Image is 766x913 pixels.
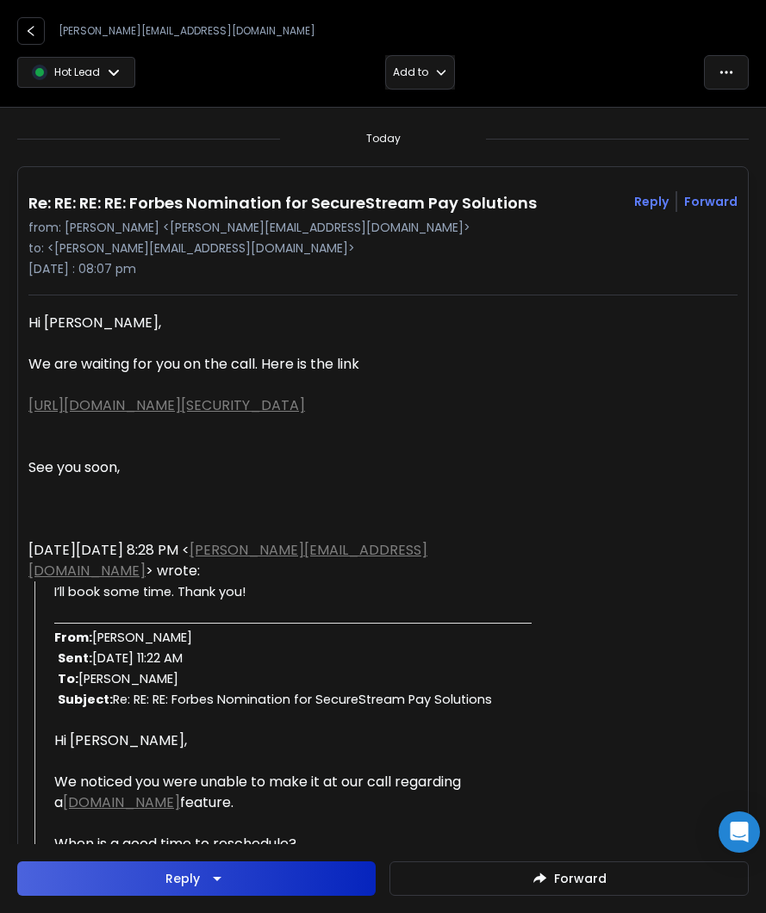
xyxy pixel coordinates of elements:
[58,649,92,667] strong: Sent:
[28,395,305,415] a: [URL][DOMAIN_NAME][SECURITY_DATA]
[63,792,180,812] a: [DOMAIN_NAME]
[28,540,427,581] a: [PERSON_NAME][EMAIL_ADDRESS][DOMAIN_NAME]
[389,861,749,896] button: Forward
[17,861,376,896] button: Reply
[28,540,532,581] div: [DATE][DATE] 8:28 PM < > wrote:
[54,834,532,854] div: When is a good time to reschedule?
[17,55,135,90] button: Hot Lead
[165,870,200,887] div: Reply
[28,354,532,375] div: We are waiting for you on the call. Here is the link
[366,132,401,146] p: Today
[719,811,760,853] div: Open Intercom Messenger
[28,191,537,215] h1: Re: RE: RE: RE: Forbes Nomination for SecureStream Pay Solutions
[393,65,428,79] p: Add to
[54,583,246,600] span: I’ll book some time. Thank you!
[28,260,738,277] p: [DATE] : 08:07 pm
[28,457,532,478] div: See you soon,
[28,313,532,333] div: Hi [PERSON_NAME],
[54,629,92,646] span: From:
[54,730,532,751] div: Hi [PERSON_NAME],
[58,691,113,708] strong: Subject:
[28,239,738,257] p: to: <[PERSON_NAME][EMAIL_ADDRESS][DOMAIN_NAME]>
[58,670,78,687] strong: To:
[54,772,532,813] div: We noticed you were unable to make it at our call regarding a feature.
[634,193,669,210] button: Reply
[684,193,738,210] div: Forward
[54,65,100,79] p: Hot Lead
[28,219,738,236] p: from: [PERSON_NAME] <[PERSON_NAME][EMAIL_ADDRESS][DOMAIN_NAME]>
